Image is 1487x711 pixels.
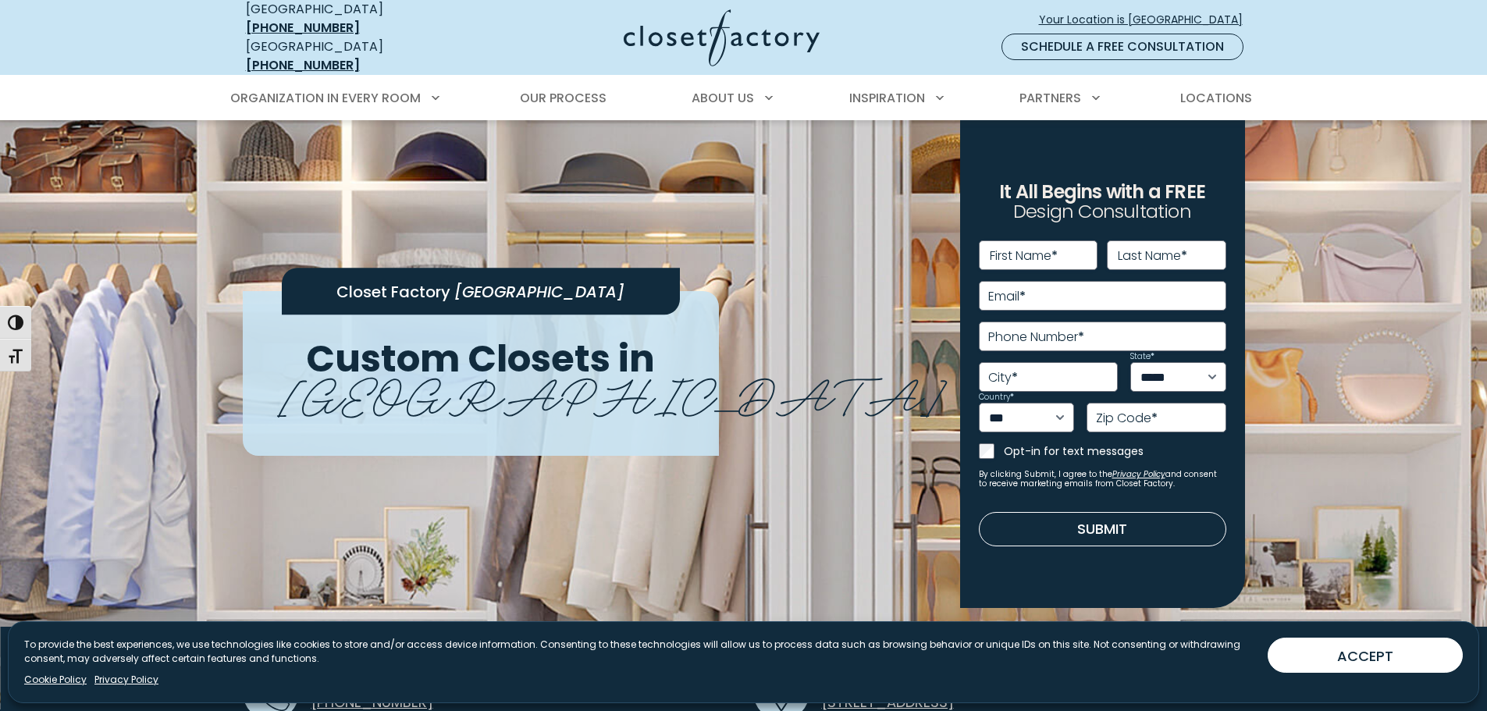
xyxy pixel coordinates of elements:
span: It All Begins with a FREE [999,179,1205,204]
span: Custom Closets in [306,332,655,385]
small: By clicking Submit, I agree to the and consent to receive marketing emails from Closet Factory. [979,470,1226,489]
label: Country [979,393,1014,401]
a: [PHONE_NUMBER] [246,56,360,74]
span: Partners [1019,89,1081,107]
span: Locations [1180,89,1252,107]
button: Submit [979,512,1226,546]
span: Organization in Every Room [230,89,421,107]
label: Zip Code [1096,412,1158,425]
button: ACCEPT [1268,638,1463,673]
a: Privacy Policy [1112,468,1165,480]
a: Cookie Policy [24,673,87,687]
span: [GEOGRAPHIC_DATA] [279,356,946,427]
label: First Name [990,250,1058,262]
label: Last Name [1118,250,1187,262]
nav: Primary Menu [219,76,1268,120]
a: Schedule a Free Consultation [1001,34,1243,60]
span: Design Consultation [1013,199,1191,225]
label: Email [988,290,1026,303]
label: State [1130,353,1154,361]
p: To provide the best experiences, we use technologies like cookies to store and/or access device i... [24,638,1255,666]
span: About Us [692,89,754,107]
span: Inspiration [849,89,925,107]
span: Closet Factory [336,281,450,303]
img: Closet Factory Logo [624,9,820,66]
span: Our Process [520,89,607,107]
label: City [988,371,1018,384]
label: Opt-in for text messages [1004,443,1226,459]
span: Your Location is [GEOGRAPHIC_DATA] [1039,12,1255,28]
label: Phone Number [988,331,1084,343]
a: [PHONE_NUMBER] [246,19,360,37]
div: [GEOGRAPHIC_DATA] [246,37,472,75]
span: [GEOGRAPHIC_DATA] [454,281,624,303]
a: Your Location is [GEOGRAPHIC_DATA] [1038,6,1256,34]
a: Privacy Policy [94,673,158,687]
